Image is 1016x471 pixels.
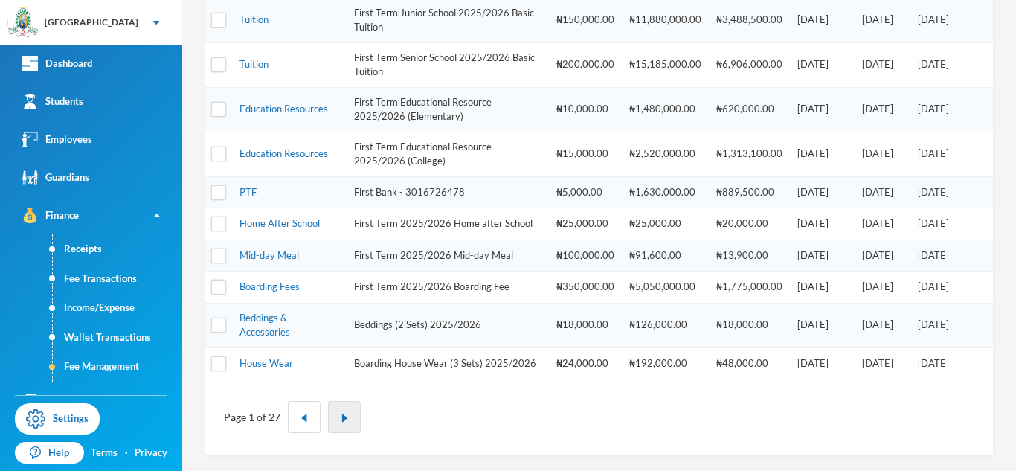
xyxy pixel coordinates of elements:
[347,176,549,208] td: First Bank - 3016726478
[53,293,182,323] a: Income/Expense
[53,323,182,353] a: Wallet Transactions
[709,303,790,347] td: ₦18,000.00
[347,132,549,176] td: First Term Educational Resource 2025/2026 (College)
[549,132,622,176] td: ₦15,000.00
[622,87,709,132] td: ₦1,480,000.00
[239,147,328,159] a: Education Resources
[790,176,855,208] td: [DATE]
[910,272,993,304] td: [DATE]
[910,42,993,87] td: [DATE]
[622,347,709,379] td: ₦192,000.00
[22,170,89,185] div: Guardians
[855,303,910,347] td: [DATE]
[622,176,709,208] td: ₦1,630,000.00
[790,347,855,379] td: [DATE]
[622,240,709,272] td: ₦91,600.00
[22,56,92,71] div: Dashboard
[22,208,79,223] div: Finance
[239,186,257,198] a: PTF
[45,16,138,29] div: [GEOGRAPHIC_DATA]
[239,103,328,115] a: Education Resources
[910,208,993,240] td: [DATE]
[15,442,84,464] a: Help
[549,176,622,208] td: ₦5,000.00
[135,446,167,461] a: Privacy
[125,446,128,461] div: ·
[549,240,622,272] td: ₦100,000.00
[855,272,910,304] td: [DATE]
[239,312,290,339] a: Beddings & Accessories
[790,272,855,304] td: [DATE]
[622,42,709,87] td: ₦15,185,000.00
[239,357,293,369] a: House Wear
[855,176,910,208] td: [DATE]
[239,249,299,261] a: Mid-day Meal
[549,272,622,304] td: ₦350,000.00
[239,13,269,25] a: Tuition
[91,446,118,461] a: Terms
[709,176,790,208] td: ₦889,500.00
[910,176,993,208] td: [DATE]
[347,303,549,347] td: Beddings (2 Sets) 2025/2026
[347,87,549,132] td: First Term Educational Resource 2025/2026 (Elementary)
[549,87,622,132] td: ₦10,000.00
[347,347,549,379] td: Boarding House Wear (3 Sets) 2025/2026
[709,347,790,379] td: ₦48,000.00
[239,281,300,292] a: Boarding Fees
[855,132,910,176] td: [DATE]
[53,264,182,294] a: Fee Transactions
[855,240,910,272] td: [DATE]
[347,240,549,272] td: First Term 2025/2026 Mid-day Meal
[790,208,855,240] td: [DATE]
[53,352,182,382] a: Fee Management
[790,42,855,87] td: [DATE]
[8,8,38,38] img: logo
[622,132,709,176] td: ₦2,520,000.00
[549,42,622,87] td: ₦200,000.00
[709,272,790,304] td: ₦1,775,000.00
[709,87,790,132] td: ₦620,000.00
[910,240,993,272] td: [DATE]
[855,208,910,240] td: [DATE]
[910,87,993,132] td: [DATE]
[622,208,709,240] td: ₦25,000.00
[347,42,549,87] td: First Term Senior School 2025/2026 Basic Tuition
[855,347,910,379] td: [DATE]
[910,347,993,379] td: [DATE]
[224,409,280,425] div: Page 1 of 27
[347,208,549,240] td: First Term 2025/2026 Home after School
[22,393,82,408] div: Subjects
[709,208,790,240] td: ₦20,000.00
[549,208,622,240] td: ₦25,000.00
[53,234,182,264] a: Receipts
[622,303,709,347] td: ₦126,000.00
[790,303,855,347] td: [DATE]
[15,403,100,435] a: Settings
[22,132,92,147] div: Employees
[239,58,269,70] a: Tuition
[790,240,855,272] td: [DATE]
[549,303,622,347] td: ₦18,000.00
[22,94,83,109] div: Students
[910,303,993,347] td: [DATE]
[855,87,910,132] td: [DATE]
[709,42,790,87] td: ₦6,906,000.00
[347,272,549,304] td: First Term 2025/2026 Boarding Fee
[855,42,910,87] td: [DATE]
[549,347,622,379] td: ₦24,000.00
[790,132,855,176] td: [DATE]
[622,272,709,304] td: ₦5,050,000.00
[709,240,790,272] td: ₦13,900.00
[709,132,790,176] td: ₦1,313,100.00
[239,217,320,229] a: Home After School
[910,132,993,176] td: [DATE]
[790,87,855,132] td: [DATE]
